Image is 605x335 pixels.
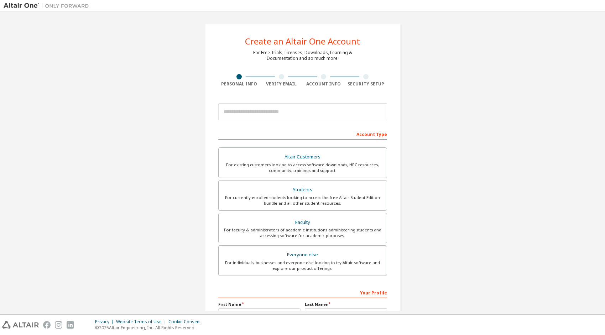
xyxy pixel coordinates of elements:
img: altair_logo.svg [2,321,39,329]
label: First Name [218,302,301,307]
img: instagram.svg [55,321,62,329]
p: © 2025 Altair Engineering, Inc. All Rights Reserved. [95,325,205,331]
div: Altair Customers [223,152,382,162]
div: For faculty & administrators of academic institutions administering students and accessing softwa... [223,227,382,239]
div: For existing customers looking to access software downloads, HPC resources, community, trainings ... [223,162,382,173]
div: Website Terms of Use [116,319,168,325]
div: Privacy [95,319,116,325]
div: Everyone else [223,250,382,260]
div: Faculty [223,218,382,227]
div: Account Type [218,128,387,140]
label: Last Name [305,302,387,307]
div: For individuals, businesses and everyone else looking to try Altair software and explore our prod... [223,260,382,271]
div: Personal Info [218,81,261,87]
div: For currently enrolled students looking to access the free Altair Student Edition bundle and all ... [223,195,382,206]
div: For Free Trials, Licenses, Downloads, Learning & Documentation and so much more. [253,50,352,61]
img: Altair One [4,2,93,9]
img: linkedin.svg [67,321,74,329]
div: Account Info [303,81,345,87]
div: Create an Altair One Account [245,37,360,46]
div: Verify Email [260,81,303,87]
div: Security Setup [345,81,387,87]
div: Students [223,185,382,195]
img: facebook.svg [43,321,51,329]
div: Your Profile [218,287,387,298]
div: Cookie Consent [168,319,205,325]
